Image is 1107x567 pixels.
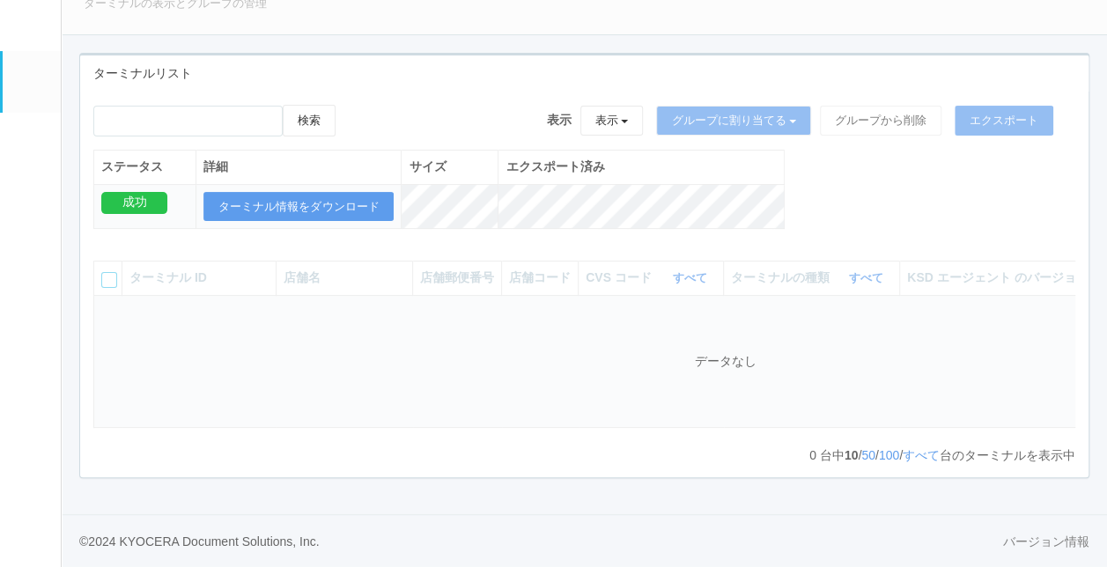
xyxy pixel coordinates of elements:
span: ターミナルの種類 [731,269,834,287]
a: すべて [903,448,940,462]
span: 店舗郵便番号 [420,270,494,284]
span: CVS コード [586,269,656,287]
span: 表示 [547,111,572,129]
div: 詳細 [203,158,394,176]
p: 台中 / / / 台のターミナルを表示中 [809,446,1075,465]
a: 100 [879,448,899,462]
span: © 2024 KYOCERA Document Solutions, Inc. [79,534,320,549]
span: 店舗名 [284,270,321,284]
span: 店舗コード [509,270,571,284]
button: 表示 [580,106,644,136]
a: アラート設定 [3,275,61,328]
a: ドキュメントを管理 [3,383,61,437]
button: グループに割り当てる [656,106,811,136]
button: ターミナル情報をダウンロード [203,192,394,222]
div: サイズ [409,158,491,176]
div: ターミナルリスト [80,55,1089,92]
a: すべて [673,271,712,284]
button: すべて [668,269,716,287]
a: パッケージ [3,113,61,166]
div: ステータス [101,158,188,176]
span: 0 [809,448,820,462]
div: エクスポート済み [506,158,777,176]
button: エクスポート [955,106,1053,136]
button: すべて [845,269,892,287]
a: クライアントリンク [3,221,61,275]
a: コンテンツプリント [3,329,61,383]
a: 50 [861,448,875,462]
button: 検索 [283,105,336,136]
a: ターミナル [3,51,61,113]
button: グループから削除 [820,106,941,136]
div: 成功 [101,192,167,214]
a: バージョン情報 [1003,533,1089,551]
span: 10 [845,448,859,462]
span: KSD エージェント のバージョン [907,270,1088,284]
a: すべて [849,271,888,284]
a: メンテナンス通知 [3,167,61,221]
div: ターミナル ID [129,269,269,287]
